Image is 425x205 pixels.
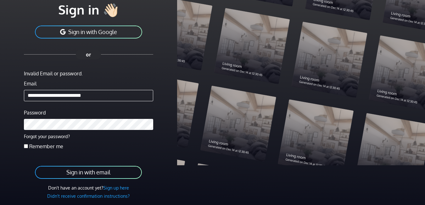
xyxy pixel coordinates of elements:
[29,143,63,150] label: Remember me
[24,80,36,87] label: Email
[34,165,143,179] button: Sign in with email
[47,193,130,199] a: Didn't receive confirmation instructions?
[24,184,153,191] div: Don't have an account yet?
[103,185,129,190] a: Sign up here
[24,133,70,139] a: Forgot your password?
[34,25,143,39] button: Sign in with Google
[24,2,153,17] h1: Sign in 👋🏻
[24,70,153,77] div: Invalid Email or password.
[24,109,46,116] label: Password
